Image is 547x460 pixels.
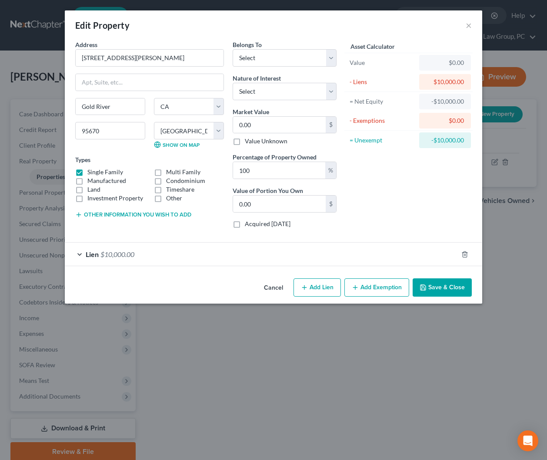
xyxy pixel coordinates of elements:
[426,58,464,67] div: $0.00
[350,97,415,106] div: = Net Equity
[87,168,123,176] label: Single Family
[245,220,290,228] label: Acquired [DATE]
[350,42,395,51] label: Asset Calculator
[87,185,100,194] label: Land
[75,211,191,218] button: Other information you wish to add
[350,136,415,145] div: = Unexempt
[517,430,538,451] div: Open Intercom Messenger
[76,74,223,91] input: Apt, Suite, etc...
[233,41,262,48] span: Belongs To
[466,20,472,30] button: ×
[154,141,200,148] a: Show on Map
[426,116,464,125] div: $0.00
[166,185,194,194] label: Timeshare
[87,194,143,203] label: Investment Property
[75,41,97,48] span: Address
[233,107,269,116] label: Market Value
[233,196,326,212] input: 0.00
[166,194,182,203] label: Other
[426,136,464,145] div: -$10,000.00
[326,196,336,212] div: $
[86,250,99,258] span: Lien
[166,176,205,185] label: Condominium
[75,155,90,164] label: Types
[257,279,290,297] button: Cancel
[350,78,415,86] div: - Liens
[76,98,145,115] input: Enter city...
[75,19,130,31] div: Edit Property
[294,278,341,297] button: Add Lien
[233,186,303,195] label: Value of Portion You Own
[325,162,336,179] div: %
[166,168,200,176] label: Multi Family
[350,58,415,67] div: Value
[426,97,464,106] div: -$10,000.00
[100,250,134,258] span: $10,000.00
[326,117,336,133] div: $
[233,74,281,83] label: Nature of Interest
[87,176,126,185] label: Manufactured
[233,152,317,162] label: Percentage of Property Owned
[413,278,472,297] button: Save & Close
[75,122,145,139] input: Enter zip...
[233,117,326,133] input: 0.00
[350,116,415,125] div: - Exemptions
[344,278,409,297] button: Add Exemption
[245,137,287,145] label: Value Unknown
[426,78,464,86] div: $10,000.00
[76,50,223,66] input: Enter address...
[233,162,325,179] input: 0.00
